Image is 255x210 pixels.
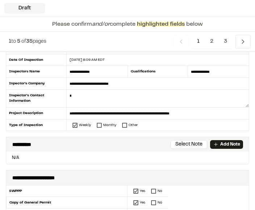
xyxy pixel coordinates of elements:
div: Inspectors Name [6,66,67,78]
p: Please confirm complete below [52,20,203,29]
span: 2 [205,35,219,49]
span: and/or [92,22,110,27]
div: Other [129,122,138,128]
span: 1 [192,35,205,49]
div: SWPPP [6,185,128,197]
div: No [158,188,162,194]
span: 3 [218,35,233,49]
div: Monthy [103,122,116,128]
nav: Navigation [174,35,251,49]
button: Select Note [171,140,207,149]
div: Weekly [79,122,91,128]
div: Qualifications [128,66,188,78]
div: Type of Inspection [6,119,67,131]
div: Draft [4,3,45,14]
div: Inspector's Contact Information [6,90,67,108]
div: Inpector's Company [6,78,67,90]
p: to of pages [9,38,46,46]
div: Copy of General Permit [6,197,128,209]
div: Yes [140,188,145,194]
span: highlighted fields [137,22,185,27]
span: 5 [17,39,20,44]
div: Yes [140,200,145,205]
div: Date Of Inspection [6,54,67,66]
div: Project Description [6,108,67,119]
div: [DATE] 8:09 AM EDT [67,57,240,63]
span: 35 [26,39,33,44]
span: 1 [9,39,11,44]
p: N/A [9,155,246,161]
p: Add Note [220,141,240,148]
div: No [158,200,162,205]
